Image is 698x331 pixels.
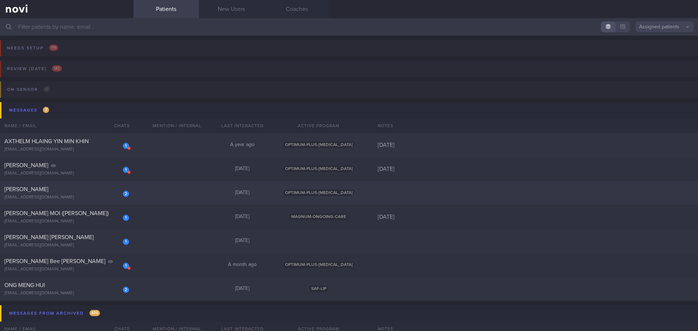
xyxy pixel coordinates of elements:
span: 142 [52,65,62,72]
div: [EMAIL_ADDRESS][DOMAIN_NAME] [4,291,129,296]
div: 1 [123,167,129,173]
div: [DATE] [210,286,275,292]
div: A month ago [210,262,275,268]
div: [EMAIL_ADDRESS][DOMAIN_NAME] [4,219,129,224]
div: [DATE] [210,190,275,196]
div: A year ago [210,142,275,148]
div: [DATE] [210,166,275,172]
div: On sensor [5,85,52,94]
div: 2 [123,191,129,197]
div: Notes [373,118,698,133]
span: OPTIMUM-PLUS-[MEDICAL_DATA] [283,262,354,268]
div: 1 [123,239,129,245]
div: 1 [123,215,129,221]
div: Chats [104,118,133,133]
div: 1 [123,263,129,269]
button: Assigned patients [635,21,694,32]
span: 119 [49,45,58,51]
span: [PERSON_NAME] [4,186,48,192]
div: [DATE] [210,214,275,220]
div: [EMAIL_ADDRESS][DOMAIN_NAME] [4,243,129,248]
div: [EMAIL_ADDRESS][DOMAIN_NAME] [4,267,129,272]
span: [PERSON_NAME] [PERSON_NAME] [4,234,94,240]
div: Mention / Internal [144,118,210,133]
div: Last Interacted [210,118,275,133]
div: [EMAIL_ADDRESS][DOMAIN_NAME] [4,195,129,200]
span: 470 [89,310,100,316]
span: OPTIMUM-PLUS-[MEDICAL_DATA] [283,190,354,196]
span: MAGNUM-ONGOING-CARE [289,214,348,220]
span: 0 [44,86,50,92]
span: 7 [43,107,49,113]
div: 1 [123,143,129,149]
span: OPTIMUM-PLUS-[MEDICAL_DATA] [283,166,354,172]
span: SAF-LIP [309,286,328,292]
div: [DATE] [373,141,698,149]
span: [PERSON_NAME] [4,162,48,168]
div: [EMAIL_ADDRESS][DOMAIN_NAME] [4,147,129,152]
div: [DATE] [210,238,275,244]
div: Messages [7,105,51,115]
span: [PERSON_NAME] Bee [PERSON_NAME] [4,258,105,264]
span: AXTHELM HLAING YIN MIN KHIN [4,138,89,144]
div: Active Program [275,118,362,133]
div: [DATE] [373,213,698,221]
div: 2 [123,287,129,293]
span: OPTIMUM-PLUS-[MEDICAL_DATA] [283,142,354,148]
span: [PERSON_NAME] MOI ([PERSON_NAME]) [4,210,109,216]
div: [DATE] [373,165,698,173]
div: Review [DATE] [5,64,64,74]
div: Messages from Archived [7,308,102,318]
div: Needs setup [5,43,60,53]
span: ONG MENG HUI [4,282,45,288]
div: [EMAIL_ADDRESS][DOMAIN_NAME] [4,171,129,176]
